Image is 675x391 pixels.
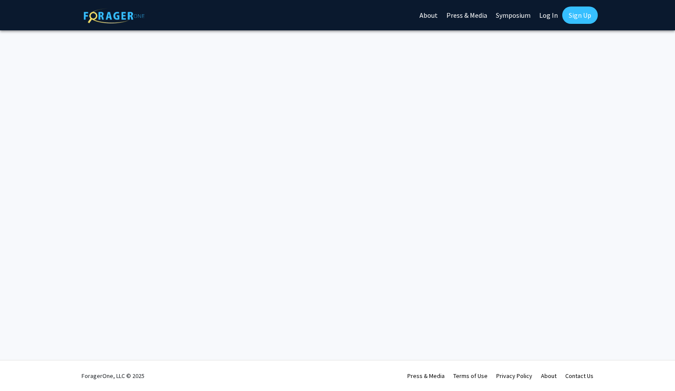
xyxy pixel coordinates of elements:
[496,372,532,380] a: Privacy Policy
[82,361,144,391] div: ForagerOne, LLC © 2025
[407,372,445,380] a: Press & Media
[541,372,557,380] a: About
[453,372,488,380] a: Terms of Use
[562,7,598,24] a: Sign Up
[84,8,144,23] img: ForagerOne Logo
[565,372,593,380] a: Contact Us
